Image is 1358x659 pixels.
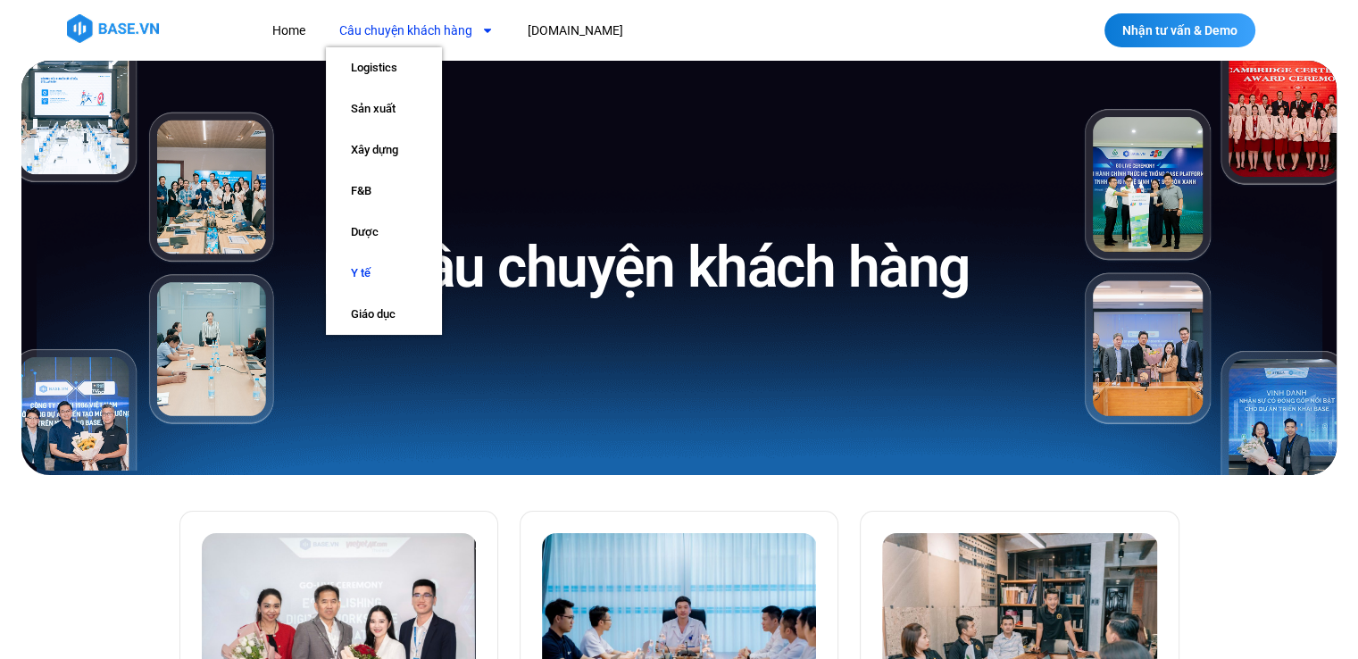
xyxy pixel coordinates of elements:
[259,14,951,47] nav: Menu
[326,47,442,335] ul: Câu chuyện khách hàng
[326,14,507,47] a: Câu chuyện khách hàng
[326,171,442,212] a: F&B
[326,88,442,129] a: Sản xuất
[514,14,637,47] a: [DOMAIN_NAME]
[1104,13,1255,47] a: Nhận tư vấn & Demo
[326,212,442,253] a: Dược
[326,294,442,335] a: Giáo dục
[326,47,442,88] a: Logistics
[1122,24,1237,37] span: Nhận tư vấn & Demo
[388,230,970,304] h1: Câu chuyện khách hàng
[326,129,442,171] a: Xây dựng
[259,14,319,47] a: Home
[326,253,442,294] a: Y tế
